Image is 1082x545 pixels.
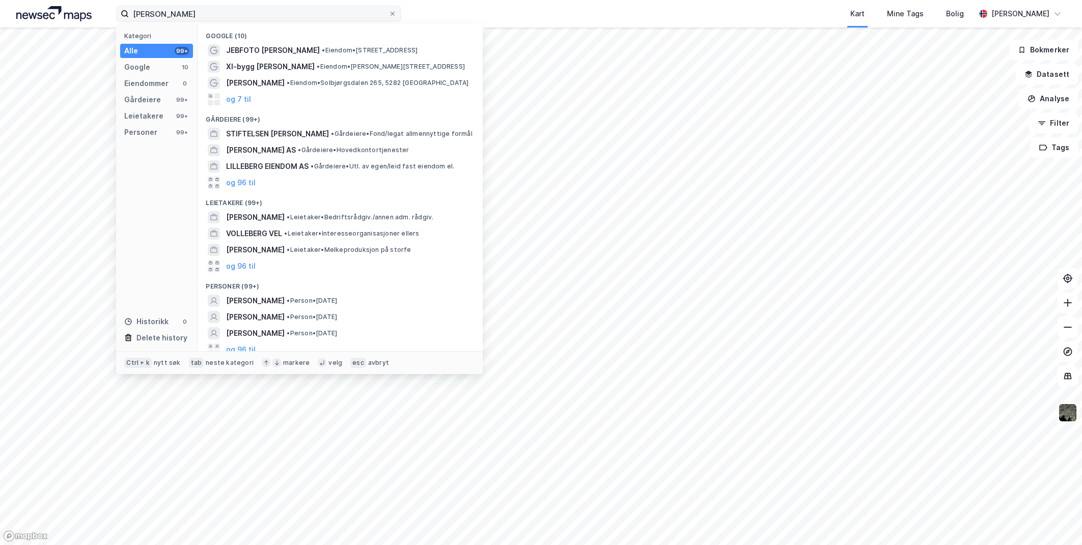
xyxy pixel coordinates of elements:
[287,213,290,221] span: •
[198,191,483,209] div: Leietakere (99+)
[226,128,329,140] span: STIFTELSEN [PERSON_NAME]
[991,8,1049,20] div: [PERSON_NAME]
[1031,137,1078,158] button: Tags
[124,45,138,57] div: Alle
[287,313,290,321] span: •
[1058,403,1077,422] img: 9k=
[226,211,285,223] span: [PERSON_NAME]
[298,146,301,154] span: •
[1016,64,1078,84] button: Datasett
[181,79,189,88] div: 0
[226,260,256,272] button: og 96 til
[124,358,152,368] div: Ctrl + k
[189,358,204,368] div: tab
[226,77,285,89] span: [PERSON_NAME]
[287,246,290,253] span: •
[175,112,189,120] div: 99+
[368,359,389,367] div: avbryt
[287,313,337,321] span: Person • [DATE]
[284,230,287,237] span: •
[322,46,325,54] span: •
[226,227,282,240] span: VOLLEBERG VEL
[287,79,290,87] span: •
[3,530,48,542] a: Mapbox homepage
[287,329,337,337] span: Person • [DATE]
[226,244,285,256] span: [PERSON_NAME]
[287,79,468,87] span: Eiendom • Solbjørgsdalen 265, 5282 [GEOGRAPHIC_DATA]
[311,162,454,170] span: Gårdeiere • Utl. av egen/leid fast eiendom el.
[124,61,150,73] div: Google
[317,63,320,70] span: •
[124,110,163,122] div: Leietakere
[124,315,169,328] div: Historikk
[350,358,366,368] div: esc
[317,63,465,71] span: Eiendom • [PERSON_NAME][STREET_ADDRESS]
[850,8,865,20] div: Kart
[206,359,254,367] div: neste kategori
[287,329,290,337] span: •
[1009,40,1078,60] button: Bokmerker
[328,359,342,367] div: velg
[226,160,309,173] span: LILLEBERG EIENDOM AS
[322,46,418,54] span: Eiendom • [STREET_ADDRESS]
[226,61,315,73] span: Xl-bygg [PERSON_NAME]
[298,146,409,154] span: Gårdeiere • Hovedkontortjenester
[311,162,314,170] span: •
[124,126,157,138] div: Personer
[181,318,189,326] div: 0
[175,128,189,136] div: 99+
[154,359,181,367] div: nytt søk
[124,77,169,90] div: Eiendommer
[175,47,189,55] div: 99+
[124,32,193,40] div: Kategori
[946,8,964,20] div: Bolig
[1031,496,1082,545] div: Kontrollprogram for chat
[284,230,419,238] span: Leietaker • Interesseorganisasjoner ellers
[283,359,310,367] div: markere
[1019,89,1078,109] button: Analyse
[226,177,256,189] button: og 96 til
[1029,113,1078,133] button: Filter
[175,96,189,104] div: 99+
[181,63,189,71] div: 10
[1031,496,1082,545] iframe: Chat Widget
[136,332,187,344] div: Delete history
[198,24,483,42] div: Google (10)
[226,343,256,356] button: og 96 til
[198,107,483,126] div: Gårdeiere (99+)
[331,130,334,137] span: •
[198,274,483,293] div: Personer (99+)
[287,246,411,254] span: Leietaker • Melkeproduksjon på storfe
[129,6,389,21] input: Søk på adresse, matrikkel, gårdeiere, leietakere eller personer
[226,44,320,56] span: JEBFOTO [PERSON_NAME]
[226,327,285,339] span: [PERSON_NAME]
[124,94,161,106] div: Gårdeiere
[287,213,433,221] span: Leietaker • Bedriftsrådgiv./annen adm. rådgiv.
[226,311,285,323] span: [PERSON_NAME]
[287,297,337,305] span: Person • [DATE]
[226,295,285,307] span: [PERSON_NAME]
[287,297,290,304] span: •
[331,130,472,138] span: Gårdeiere • Fond/legat allmennyttige formål
[16,6,92,21] img: logo.a4113a55bc3d86da70a041830d287a7e.svg
[887,8,924,20] div: Mine Tags
[226,144,296,156] span: [PERSON_NAME] AS
[226,93,251,105] button: og 7 til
